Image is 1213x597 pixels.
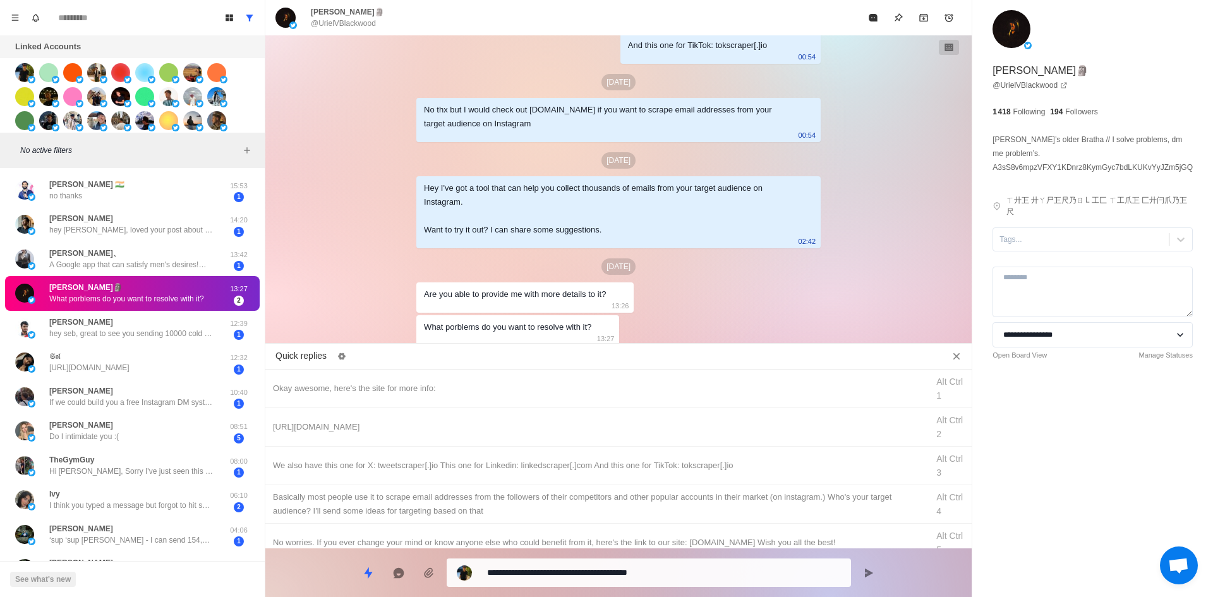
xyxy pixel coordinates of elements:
div: Hey I've got a tool that can help you collect thousands of emails from your target audience on In... [424,181,793,237]
span: 2 [234,502,244,512]
button: Send message [856,560,881,586]
p: 08:00 [223,456,255,467]
img: picture [28,296,35,304]
img: picture [15,181,34,200]
p: 06:10 [223,490,255,501]
p: no thanks [49,190,82,202]
div: No worries. If you ever change your mind or know anyone else who could benefit from it, here's th... [273,536,920,550]
p: 02:42 [799,234,816,248]
img: picture [289,21,297,29]
img: picture [63,111,82,130]
img: picture [124,76,131,83]
p: [PERSON_NAME] [49,419,113,431]
p: Hi [PERSON_NAME], Sorry I've just seen this msg. Sure, I'd be interested in giving thr above a try. [49,466,214,477]
img: picture [87,63,106,82]
p: 13:27 [223,284,255,294]
span: 1 [234,227,244,237]
img: picture [15,284,34,303]
a: Open Board View [993,350,1047,361]
img: picture [220,124,227,131]
img: picture [28,262,35,270]
img: picture [52,76,59,83]
p: ‘sup ‘sup [PERSON_NAME] - I can send 154,704 freshly scraped X leads (SaaS owners, CEOs, agency o... [49,534,214,546]
img: picture [28,434,35,442]
img: picture [39,87,58,106]
img: picture [148,76,155,83]
img: picture [39,63,58,82]
p: [DATE] [601,152,636,169]
span: 1 [234,365,244,375]
img: picture [135,63,154,82]
p: [URL][DOMAIN_NAME] [49,362,130,373]
img: picture [39,111,58,130]
img: picture [183,87,202,106]
img: picture [275,8,296,28]
p: 00:54 [799,128,816,142]
div: Alt Ctrl 3 [936,452,964,479]
div: [URL][DOMAIN_NAME] [273,420,920,434]
img: picture [28,227,35,235]
img: picture [15,111,34,130]
img: picture [135,111,154,130]
img: picture [15,87,34,106]
img: picture [207,63,226,82]
a: Manage Statuses [1138,350,1193,361]
button: Notifications [25,8,45,28]
p: 03:44 [223,559,255,570]
p: [PERSON_NAME] [49,523,113,534]
div: We also have this one for X: tweetscraper[.]io This one for Linkedin: linkedscraper[.]com And thi... [273,459,920,473]
button: Edit quick replies [332,346,352,366]
div: Are you able to provide me with more details to it? [424,287,606,301]
span: 1 [234,467,244,478]
img: picture [111,111,130,130]
p: Followers [1065,106,1097,118]
p: hey [PERSON_NAME], loved your post about roadmaps. such a simple way to frame challenges and remi... [49,224,214,236]
p: [PERSON_NAME] 🇮🇳 [49,179,124,190]
img: picture [76,76,83,83]
img: picture [135,87,154,106]
img: picture [15,215,34,234]
img: picture [111,63,130,82]
div: Alt Ctrl 5 [936,529,964,557]
div: Alt Ctrl 4 [936,490,964,518]
span: 1 [234,399,244,409]
img: picture [15,525,34,544]
img: picture [15,421,34,440]
p: [PERSON_NAME]🗿 [311,6,384,18]
img: picture [207,111,226,130]
p: 08:51 [223,421,255,432]
img: picture [124,124,131,131]
img: picture [111,87,130,106]
p: Do I intimidate you :( [49,431,119,442]
div: Alt Ctrl 1 [936,375,964,402]
p: 04:06 [223,525,255,536]
img: picture [220,76,227,83]
img: picture [28,503,35,510]
button: Archive [911,5,936,30]
img: picture [87,87,106,106]
p: [DATE] [601,74,636,90]
img: picture [52,124,59,131]
p: What porblems do you want to resolve with it? [49,293,204,305]
img: picture [28,76,35,83]
button: Mark as read [860,5,886,30]
p: 13:27 [597,332,615,346]
div: ​​Basically most people use it to scrape email addresses from the followers of their competitors ... [273,490,920,518]
span: 1 [234,261,244,271]
p: [PERSON_NAME]’s older Bratha // I solve problems, dm me problem’s. A3sS8v6mpzVFXY1KDnrz8KymGyc7bd... [993,133,1193,174]
p: [PERSON_NAME]🗿 [993,63,1089,78]
span: 5 [234,433,244,443]
img: picture [28,193,35,201]
img: picture [87,111,106,130]
button: Add filters [239,143,255,158]
p: Quick replies [275,349,327,363]
a: @UrielVBlackwood [993,80,1068,91]
img: picture [28,469,35,476]
img: picture [15,353,34,371]
img: picture [457,565,472,581]
img: picture [148,100,155,107]
p: hey seb, great to see you sending 10000 cold emails daily for two [PERSON_NAME]. really cool to s... [49,328,214,339]
button: Add media [416,560,442,586]
p: [PERSON_NAME] [49,385,113,397]
p: [PERSON_NAME] [49,213,113,224]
